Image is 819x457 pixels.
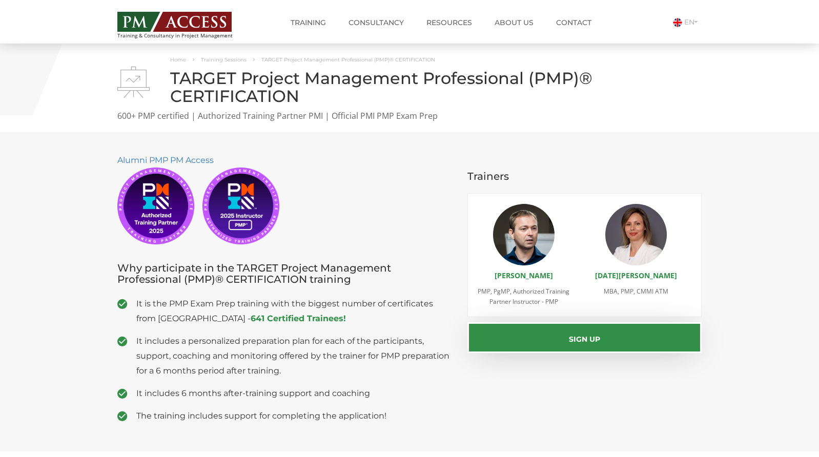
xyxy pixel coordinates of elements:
[478,287,569,306] span: PMP, PgMP, Authorized Training Partner Instructor - PMP
[673,17,702,27] a: EN
[117,12,232,32] img: PM ACCESS - Echipa traineri si consultanti certificati PMP: Narciss Popescu, Mihai Olaru, Monica ...
[251,314,346,323] a: 641 Certified Trainees!
[136,296,452,326] span: It is the PMP Exam Prep training with the biggest number of certificates from [GEOGRAPHIC_DATA] -
[283,12,334,33] a: Training
[467,322,702,353] button: Sign up
[487,12,541,33] a: About us
[117,110,702,122] p: 600+ PMP certified | Authorized Training Partner PMI | Official PMI PMP Exam Prep
[595,271,677,280] a: [DATE][PERSON_NAME]
[419,12,480,33] a: Resources
[467,171,702,182] h3: Trainers
[136,386,452,401] span: It includes 6 months after-training support and coaching
[117,262,452,285] h3: Why participate in the TARGET Project Management Professional (PMP)® CERTIFICATION training
[117,33,252,38] span: Training & Consultancy in Project Management
[117,155,214,165] a: Alumni PMP PM Access
[548,12,599,33] a: Contact
[117,69,702,105] h1: TARGET Project Management Professional (PMP)® CERTIFICATION
[201,56,247,63] a: Training Sessions
[261,56,435,63] span: TARGET Project Management Professional (PMP)® CERTIFICATION
[604,287,668,296] span: MBA, PMP, CMMI ATM
[495,271,553,280] a: [PERSON_NAME]
[170,56,186,63] a: Home
[341,12,412,33] a: Consultancy
[136,334,452,378] span: It includes a personalized preparation plan for each of the participants, support, coaching and m...
[117,67,150,98] img: TARGET Project Management Professional (PMP)® CERTIFICATION
[673,18,682,27] img: Engleza
[117,9,252,38] a: Training & Consultancy in Project Management
[136,408,452,423] span: The training includes support for completing the application!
